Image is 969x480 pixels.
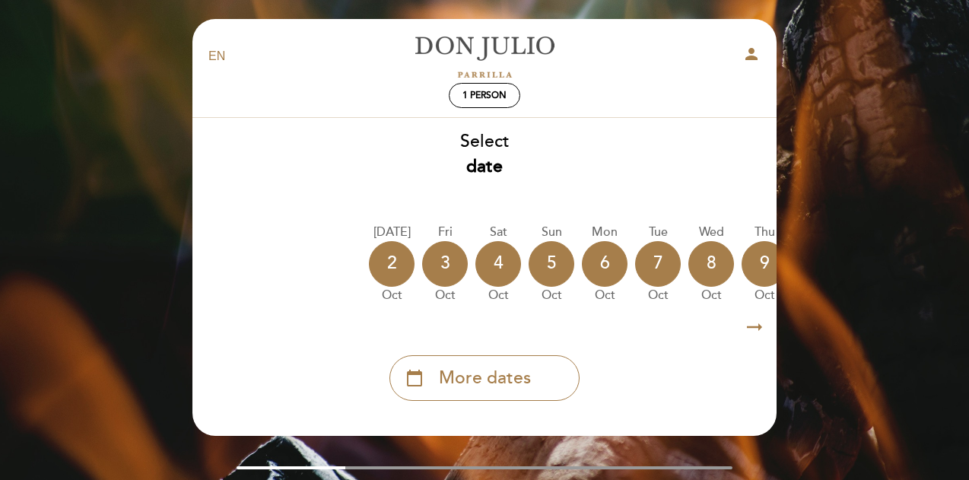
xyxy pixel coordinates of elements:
div: 4 [475,241,521,287]
div: Fri [422,224,468,241]
div: Oct [422,287,468,304]
button: person [742,45,761,68]
div: Tue [635,224,681,241]
div: 2 [369,241,415,287]
i: arrow_right_alt [743,311,766,344]
div: Oct [582,287,627,304]
div: 9 [742,241,787,287]
div: Oct [688,287,734,304]
i: calendar_today [405,365,424,391]
div: Sat [475,224,521,241]
div: Wed [688,224,734,241]
div: Select [192,129,777,180]
div: Oct [529,287,574,304]
a: [PERSON_NAME] [389,36,580,78]
div: Sun [529,224,574,241]
div: Oct [369,287,415,304]
div: Oct [742,287,787,304]
span: More dates [439,366,531,391]
div: [DATE] [369,224,415,241]
div: Thu [742,224,787,241]
div: Mon [582,224,627,241]
div: 3 [422,241,468,287]
div: 7 [635,241,681,287]
div: Oct [475,287,521,304]
div: 8 [688,241,734,287]
div: Oct [635,287,681,304]
i: person [742,45,761,63]
div: 5 [529,241,574,287]
span: 1 person [462,90,507,101]
b: date [466,156,503,177]
div: 6 [582,241,627,287]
